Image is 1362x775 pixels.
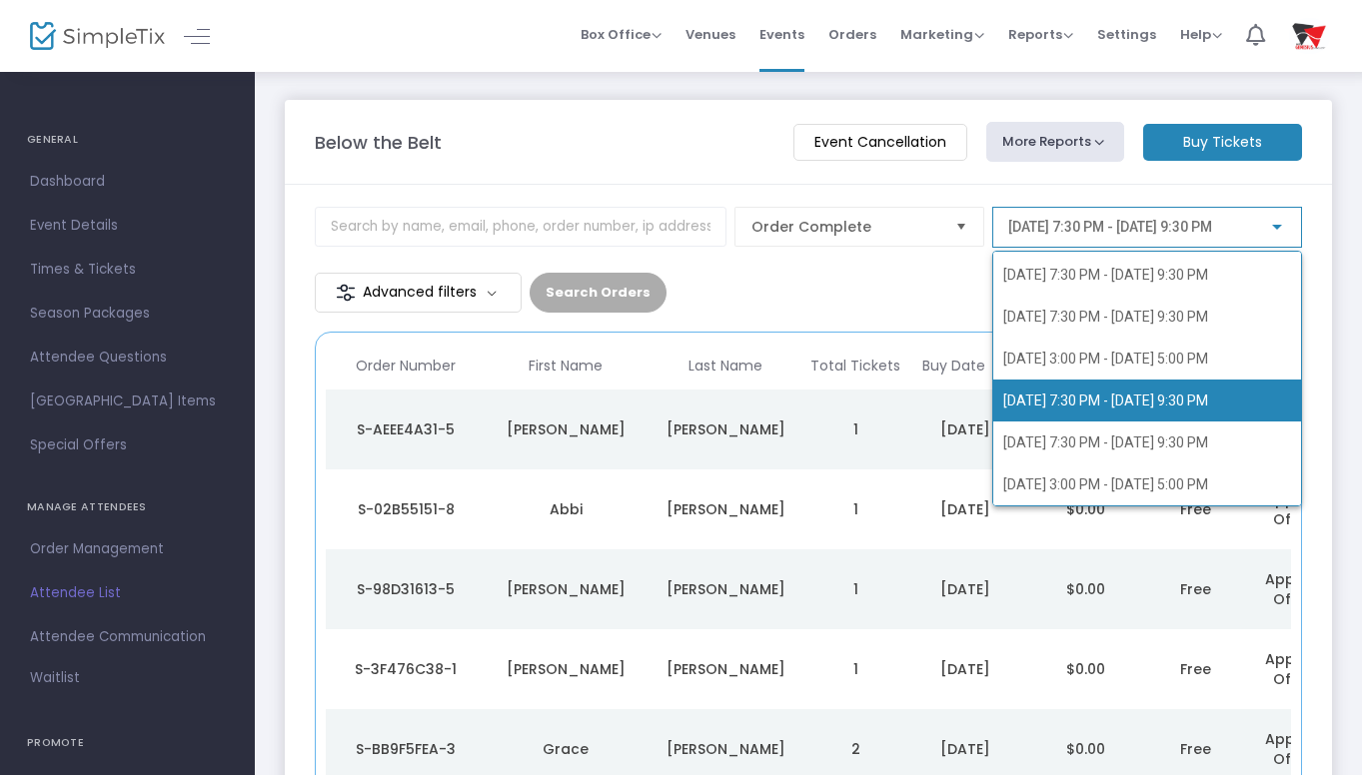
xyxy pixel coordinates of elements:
span: [DATE] 3:00 PM - [DATE] 5:00 PM [1003,351,1208,367]
span: [DATE] 7:30 PM - [DATE] 9:30 PM [1003,267,1208,283]
span: [DATE] 7:30 PM - [DATE] 9:30 PM [1003,309,1208,325]
span: [DATE] 3:00 PM - [DATE] 5:00 PM [1003,476,1208,492]
span: [DATE] 7:30 PM - [DATE] 9:30 PM [1003,434,1208,450]
span: [DATE] 7:30 PM - [DATE] 9:30 PM [1003,392,1208,408]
